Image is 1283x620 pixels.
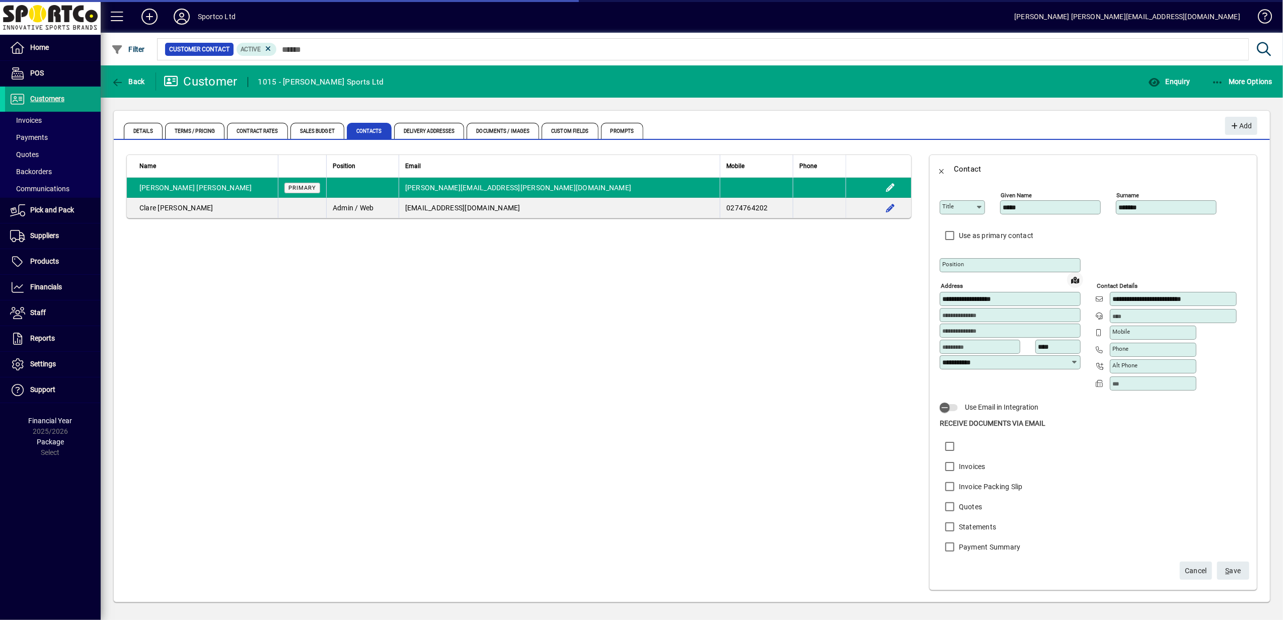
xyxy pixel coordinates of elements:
[1217,562,1249,580] button: Save
[467,123,539,139] span: Documents / Images
[10,150,39,159] span: Quotes
[101,72,156,91] app-page-header-button: Back
[30,334,55,342] span: Reports
[198,9,236,25] div: Sportco Ltd
[5,326,101,351] a: Reports
[333,161,393,172] div: Position
[10,185,69,193] span: Communications
[942,203,954,210] mat-label: Title
[954,161,982,177] div: Contact
[124,123,163,139] span: Details
[965,403,1038,411] span: Use Email in Integration
[957,502,983,512] label: Quotes
[5,249,101,274] a: Products
[1180,562,1212,580] button: Cancel
[10,168,52,176] span: Backorders
[5,112,101,129] a: Invoices
[30,43,49,51] span: Home
[139,161,272,172] div: Name
[30,257,59,265] span: Products
[726,204,768,212] span: 0274764202
[726,161,787,172] div: Mobile
[30,385,55,394] span: Support
[1112,328,1130,335] mat-label: Mobile
[957,482,1023,492] label: Invoice Packing Slip
[290,123,344,139] span: Sales Budget
[169,44,230,54] span: Customer Contact
[799,161,840,172] div: Phone
[5,61,101,86] a: POS
[10,133,48,141] span: Payments
[957,461,986,472] label: Invoices
[1112,362,1138,369] mat-label: Alt Phone
[227,123,287,139] span: Contract Rates
[405,161,421,172] span: Email
[5,146,101,163] a: Quotes
[405,161,714,172] div: Email
[5,35,101,60] a: Home
[405,184,632,192] span: [PERSON_NAME][EMAIL_ADDRESS][PERSON_NAME][DOMAIN_NAME]
[10,116,42,124] span: Invoices
[139,204,156,212] span: Clare
[726,161,744,172] span: Mobile
[30,69,44,77] span: POS
[957,230,1034,241] label: Use as primary contact
[1185,563,1207,579] span: Cancel
[1212,77,1273,86] span: More Options
[5,198,101,223] a: Pick and Pack
[111,77,145,86] span: Back
[109,72,147,91] button: Back
[166,8,198,26] button: Profile
[29,417,72,425] span: Financial Year
[1148,77,1190,86] span: Enquiry
[133,8,166,26] button: Add
[5,377,101,403] a: Support
[5,223,101,249] a: Suppliers
[394,123,465,139] span: Delivery Addresses
[405,204,520,212] span: [EMAIL_ADDRESS][DOMAIN_NAME]
[37,438,64,446] span: Package
[326,198,399,218] td: Admin / Web
[930,157,954,181] button: Back
[5,129,101,146] a: Payments
[1112,345,1128,352] mat-label: Phone
[30,308,46,317] span: Staff
[1209,72,1275,91] button: More Options
[940,419,1045,427] span: Receive Documents Via Email
[1230,118,1252,134] span: Add
[197,184,252,192] span: [PERSON_NAME]
[542,123,598,139] span: Custom Fields
[258,74,384,90] div: 1015 - [PERSON_NAME] Sports Ltd
[30,283,62,291] span: Financials
[1014,9,1240,25] div: [PERSON_NAME] [PERSON_NAME][EMAIL_ADDRESS][DOMAIN_NAME]
[164,73,238,90] div: Customer
[288,185,316,191] span: Primary
[5,300,101,326] a: Staff
[30,231,59,240] span: Suppliers
[139,184,195,192] span: [PERSON_NAME]
[30,95,64,103] span: Customers
[1250,2,1270,35] a: Knowledge Base
[1226,563,1241,579] span: ave
[1225,117,1257,135] button: Add
[5,163,101,180] a: Backorders
[30,360,56,368] span: Settings
[109,40,147,58] button: Filter
[347,123,392,139] span: Contacts
[957,522,997,532] label: Statements
[5,180,101,197] a: Communications
[1226,567,1230,575] span: S
[30,206,74,214] span: Pick and Pack
[139,161,156,172] span: Name
[601,123,644,139] span: Prompts
[1146,72,1192,91] button: Enquiry
[942,261,964,268] mat-label: Position
[241,46,261,53] span: Active
[165,123,225,139] span: Terms / Pricing
[799,161,817,172] span: Phone
[1116,192,1139,199] mat-label: Surname
[111,45,145,53] span: Filter
[333,161,355,172] span: Position
[957,542,1021,552] label: Payment Summary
